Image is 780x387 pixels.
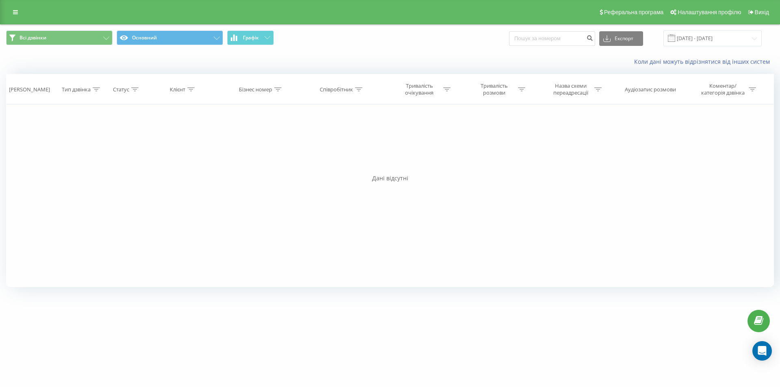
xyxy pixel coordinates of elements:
[227,30,274,45] button: Графік
[170,86,185,93] div: Клієнт
[472,82,516,96] div: Тривалість розмови
[239,86,272,93] div: Бізнес номер
[549,82,592,96] div: Назва схеми переадресації
[6,30,113,45] button: Всі дзвінки
[599,31,643,46] button: Експорт
[62,86,91,93] div: Тип дзвінка
[320,86,353,93] div: Співробітник
[117,30,223,45] button: Основний
[634,58,774,65] a: Коли дані можуть відрізнятися вiд інших систем
[9,86,50,93] div: [PERSON_NAME]
[625,86,676,93] div: Аудіозапис розмови
[755,9,769,15] span: Вихід
[699,82,747,96] div: Коментар/категорія дзвінка
[6,174,774,182] div: Дані відсутні
[113,86,129,93] div: Статус
[752,341,772,361] div: Open Intercom Messenger
[678,9,741,15] span: Налаштування профілю
[604,9,664,15] span: Реферальна програма
[19,35,46,41] span: Всі дзвінки
[509,31,595,46] input: Пошук за номером
[398,82,441,96] div: Тривалість очікування
[243,35,259,41] span: Графік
